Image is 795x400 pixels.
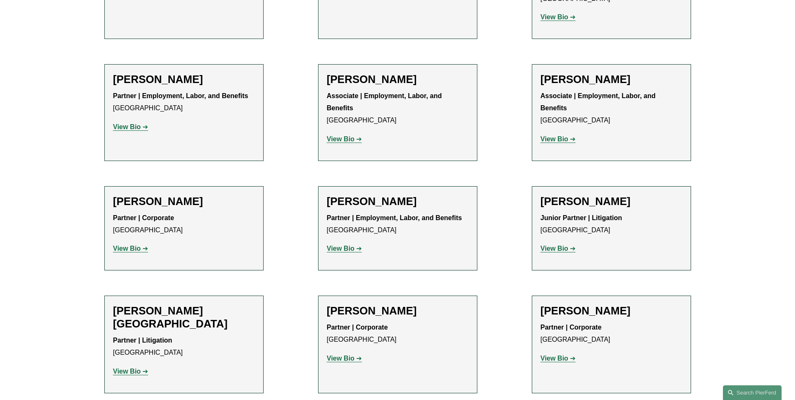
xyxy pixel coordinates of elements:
[327,73,469,86] h2: [PERSON_NAME]
[541,245,568,252] strong: View Bio
[541,355,576,362] a: View Bio
[541,90,682,126] p: [GEOGRAPHIC_DATA]
[541,355,568,362] strong: View Bio
[113,73,255,86] h2: [PERSON_NAME]
[327,92,444,112] strong: Associate | Employment, Labor, and Benefits
[541,212,682,236] p: [GEOGRAPHIC_DATA]
[327,245,362,252] a: View Bio
[541,214,622,221] strong: Junior Partner | Litigation
[541,322,682,346] p: [GEOGRAPHIC_DATA]
[113,368,141,375] strong: View Bio
[113,195,255,208] h2: [PERSON_NAME]
[113,214,174,221] strong: Partner | Corporate
[541,304,682,317] h2: [PERSON_NAME]
[723,385,782,400] a: Search this site
[541,135,568,143] strong: View Bio
[327,214,462,221] strong: Partner | Employment, Labor, and Benefits
[327,245,355,252] strong: View Bio
[541,73,682,86] h2: [PERSON_NAME]
[113,92,249,99] strong: Partner | Employment, Labor, and Benefits
[327,135,355,143] strong: View Bio
[113,304,255,330] h2: [PERSON_NAME][GEOGRAPHIC_DATA]
[113,368,148,375] a: View Bio
[327,355,362,362] a: View Bio
[113,212,255,236] p: [GEOGRAPHIC_DATA]
[327,355,355,362] strong: View Bio
[113,245,148,252] a: View Bio
[327,304,469,317] h2: [PERSON_NAME]
[541,13,568,21] strong: View Bio
[327,212,469,236] p: [GEOGRAPHIC_DATA]
[327,324,388,331] strong: Partner | Corporate
[113,335,255,359] p: [GEOGRAPHIC_DATA]
[541,92,658,112] strong: Associate | Employment, Labor, and Benefits
[541,195,682,208] h2: [PERSON_NAME]
[113,337,172,344] strong: Partner | Litigation
[541,245,576,252] a: View Bio
[327,195,469,208] h2: [PERSON_NAME]
[541,324,602,331] strong: Partner | Corporate
[113,245,141,252] strong: View Bio
[113,123,141,130] strong: View Bio
[113,90,255,114] p: [GEOGRAPHIC_DATA]
[327,90,469,126] p: [GEOGRAPHIC_DATA]
[327,135,362,143] a: View Bio
[327,322,469,346] p: [GEOGRAPHIC_DATA]
[113,123,148,130] a: View Bio
[541,135,576,143] a: View Bio
[541,13,576,21] a: View Bio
